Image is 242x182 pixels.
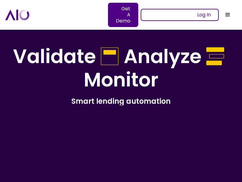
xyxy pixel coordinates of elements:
h1: Monitor [84,68,159,92]
h1: Analyze [124,45,201,68]
a: home [5,9,141,20]
a: Log In [141,9,219,21]
a: Get A Demo [108,3,138,27]
h1: Validate [13,45,96,68]
div: menu [219,6,237,24]
h2: Smart lending automation [10,96,232,106]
